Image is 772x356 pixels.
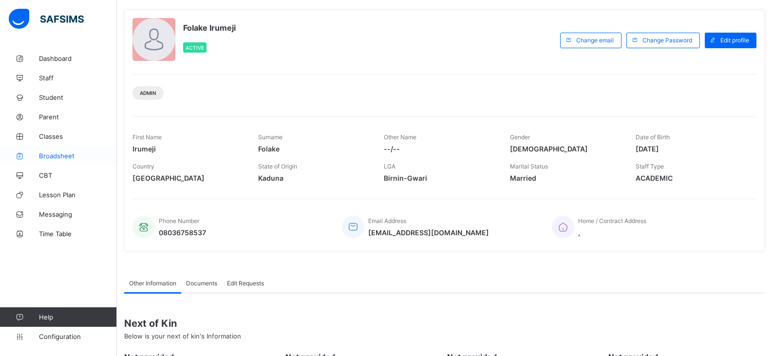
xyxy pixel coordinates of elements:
[368,228,489,237] span: [EMAIL_ADDRESS][DOMAIN_NAME]
[39,74,117,82] span: Staff
[39,94,117,101] span: Student
[227,280,264,287] span: Edit Requests
[132,163,154,170] span: Country
[39,132,117,140] span: Classes
[39,333,116,340] span: Configuration
[636,133,670,141] span: Date of Birth
[140,90,156,96] span: Admin
[258,163,297,170] span: State of Origin
[132,145,244,153] span: Irumeji
[578,217,646,225] span: Home / Contract Address
[39,152,117,160] span: Broadsheet
[132,133,162,141] span: First Name
[39,113,117,121] span: Parent
[578,228,646,237] span: ,
[636,163,664,170] span: Staff Type
[368,217,406,225] span: Email Address
[636,174,747,182] span: ACADEMIC
[510,133,530,141] span: Gender
[39,210,117,218] span: Messaging
[39,191,117,199] span: Lesson Plan
[510,174,621,182] span: Married
[258,133,282,141] span: Surname
[39,55,117,62] span: Dashboard
[258,174,369,182] span: Kaduna
[132,174,244,182] span: [GEOGRAPHIC_DATA]
[384,174,495,182] span: Birnin-Gwari
[186,280,217,287] span: Documents
[510,145,621,153] span: [DEMOGRAPHIC_DATA]
[636,145,747,153] span: [DATE]
[186,45,204,51] span: Active
[39,313,116,321] span: Help
[124,332,241,340] span: Below is your next of kin's Information
[384,133,416,141] span: Other Name
[159,217,199,225] span: Phone Number
[124,318,765,329] span: Next of Kin
[129,280,176,287] span: Other Information
[510,163,548,170] span: Marital Status
[384,145,495,153] span: --/--
[9,9,84,29] img: safsims
[720,37,749,44] span: Edit profile
[258,145,369,153] span: Folake
[642,37,692,44] span: Change Password
[39,230,117,238] span: Time Table
[39,171,117,179] span: CBT
[384,163,395,170] span: LGA
[159,228,206,237] span: 08036758537
[183,23,236,33] span: Folake Irumeji
[576,37,614,44] span: Change email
